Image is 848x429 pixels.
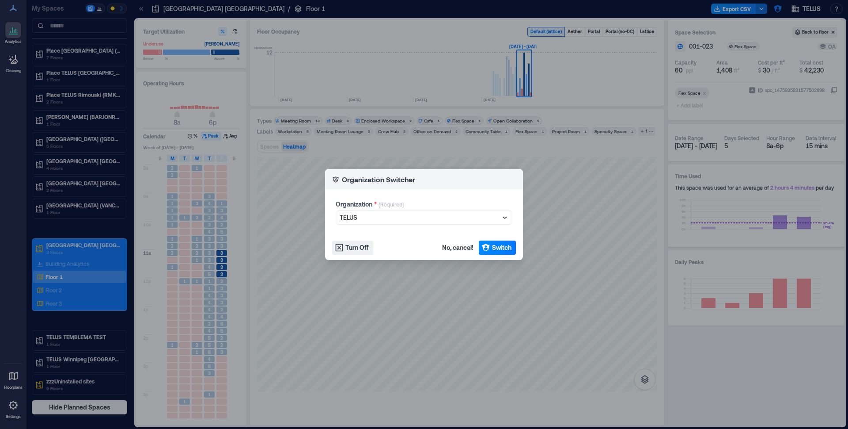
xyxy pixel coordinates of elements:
[492,243,511,252] span: Switch
[442,243,473,252] span: No, cancel!
[332,241,373,255] button: Turn Off
[479,241,516,255] button: Switch
[439,241,476,255] button: No, cancel!
[345,243,369,252] span: Turn Off
[336,200,377,209] label: Organization
[379,201,404,211] p: (Required)
[342,174,415,185] p: Organization Switcher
